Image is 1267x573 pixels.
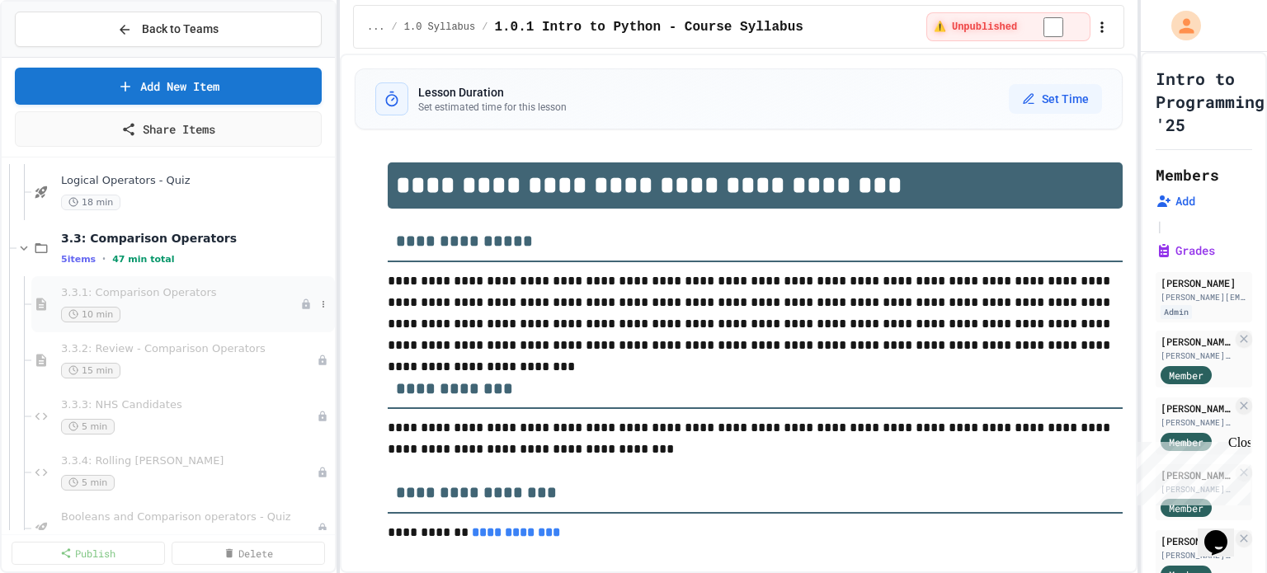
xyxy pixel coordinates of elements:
[300,298,312,310] div: Unpublished
[1161,401,1232,416] div: [PERSON_NAME]
[1130,435,1251,505] iframe: chat widget
[926,12,1090,41] div: ⚠️ Students cannot see this content! Click the toggle to publish it and make it visible to your c...
[61,174,332,188] span: Logical Operators - Quiz
[315,296,332,312] button: More options
[1156,67,1265,136] h1: Intro to Programming '25
[61,363,120,378] span: 15 min
[317,355,328,366] div: Unpublished
[1169,434,1203,449] span: Member
[1169,500,1203,515] span: Member
[934,21,1017,34] span: ⚠️ Unpublished
[1161,533,1232,548] div: [PERSON_NAME]
[1161,350,1232,362] div: [PERSON_NAME][EMAIL_ADDRESS][PERSON_NAME][DOMAIN_NAME]
[1156,193,1195,209] button: Add
[1161,291,1247,303] div: [PERSON_NAME][EMAIL_ADDRESS][PERSON_NAME][DOMAIN_NAME]
[1154,7,1205,45] div: My Account
[61,419,115,434] span: 5 min
[418,101,567,114] p: Set estimated time for this lesson
[61,231,332,246] span: 3.3: Comparison Operators
[392,21,398,34] span: /
[142,21,219,38] span: Back to Teams
[1161,334,1232,349] div: [PERSON_NAME]
[404,21,475,34] span: 1.0 Syllabus
[102,252,106,265] span: •
[317,411,328,422] div: Unpublished
[15,12,322,47] button: Back to Teams
[61,307,120,322] span: 10 min
[61,342,317,356] span: 3.3.2: Review - Comparison Operators
[61,454,317,468] span: 3.3.4: Rolling [PERSON_NAME]
[7,7,114,105] div: Chat with us now!Close
[1161,305,1192,319] div: Admin
[15,68,322,105] a: Add New Item
[1161,275,1247,290] div: [PERSON_NAME]
[317,523,328,534] div: Unpublished
[1161,416,1232,429] div: [PERSON_NAME][EMAIL_ADDRESS][PERSON_NAME][DOMAIN_NAME]
[1156,216,1164,236] span: |
[112,254,174,265] span: 47 min total
[1161,549,1232,561] div: [PERSON_NAME][EMAIL_ADDRESS][DOMAIN_NAME]
[61,398,317,412] span: 3.3.3: NHS Candidates
[172,542,325,565] a: Delete
[61,510,317,524] span: Booleans and Comparison operators - Quiz
[61,254,96,265] span: 5 items
[1169,368,1203,383] span: Member
[1198,507,1251,557] iframe: chat widget
[12,542,165,565] a: Publish
[494,17,803,37] span: 1.0.1 Intro to Python - Course Syllabus
[1156,163,1219,186] h2: Members
[482,21,487,34] span: /
[1156,242,1215,259] button: Grades
[61,475,115,491] span: 5 min
[61,195,120,210] span: 18 min
[1024,17,1083,37] input: publish toggle
[1009,84,1102,114] button: Set Time
[61,286,300,300] span: 3.3.1: Comparison Operators
[317,467,328,478] div: Unpublished
[15,111,322,147] a: Share Items
[418,84,567,101] h3: Lesson Duration
[367,21,385,34] span: ...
